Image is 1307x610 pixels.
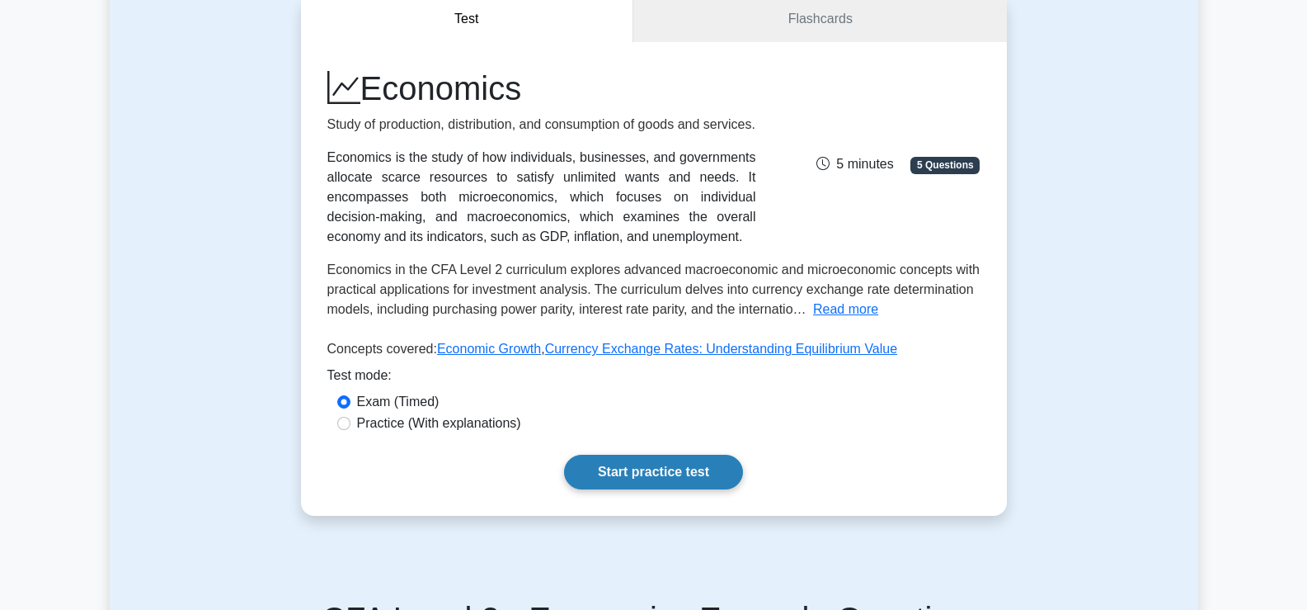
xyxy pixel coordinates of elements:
[357,414,521,433] label: Practice (With explanations)
[327,148,756,247] div: Economics is the study of how individuals, businesses, and governments allocate scarce resources ...
[813,300,878,319] button: Read more
[327,366,980,392] div: Test mode:
[327,69,756,108] h1: Economics
[545,342,897,356] a: Currency Exchange Rates: Understanding Equilibrium Value
[327,262,980,316] span: Economics in the CFA Level 2 curriculum explores advanced macroeconomic and microeconomic concept...
[327,339,980,366] p: Concepts covered: ,
[327,115,756,135] p: Study of production, distribution, and consumption of goods and services.
[816,157,893,171] span: 5 minutes
[437,342,541,356] a: Economic Growth
[910,157,980,173] span: 5 Questions
[564,455,743,489] a: Start practice test
[357,392,440,412] label: Exam (Timed)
